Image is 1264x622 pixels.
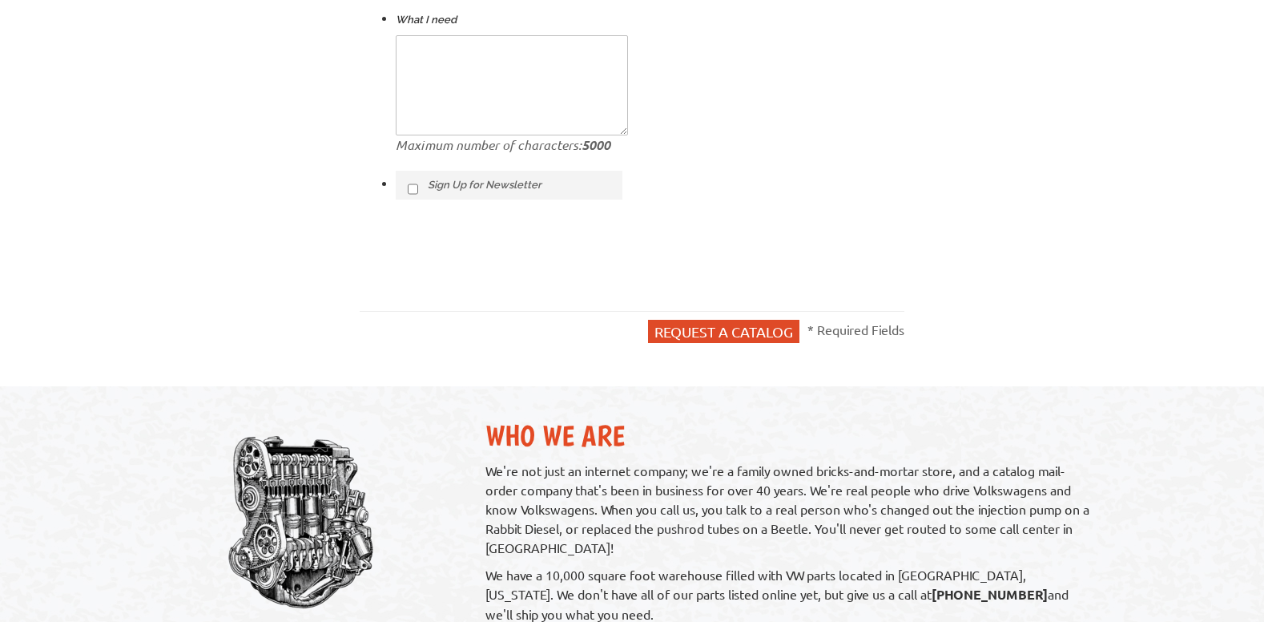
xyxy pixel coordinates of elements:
[932,586,1048,603] strong: [PHONE_NUMBER]
[485,418,1097,453] h2: Who We Are
[485,461,1097,557] p: We're not just an internet company; we're a family owned bricks-and-mortar store, and a catalog m...
[396,10,457,30] label: What I need
[648,320,799,343] button: Request a catalog
[396,135,628,155] p: Maximum number of characters:
[396,171,622,200] label: Sign Up for Newsletter
[582,136,610,153] strong: 5000
[396,235,639,297] iframe: reCAPTCHA
[654,323,793,340] span: Request a catalog
[807,320,904,339] p: * Required Fields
